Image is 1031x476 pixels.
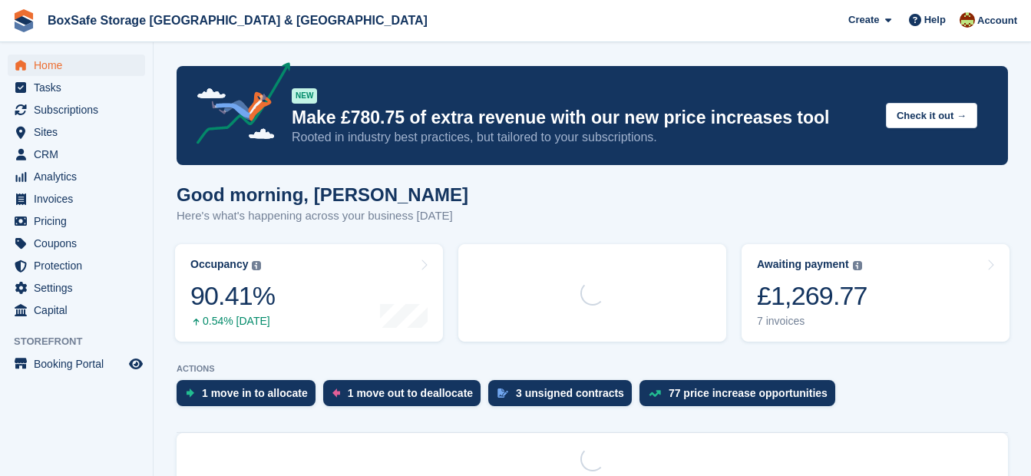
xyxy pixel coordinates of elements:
[8,55,145,76] a: menu
[202,387,308,399] div: 1 move in to allocate
[190,258,248,271] div: Occupancy
[34,99,126,121] span: Subscriptions
[292,88,317,104] div: NEW
[190,315,275,328] div: 0.54% [DATE]
[332,388,340,398] img: move_outs_to_deallocate_icon-f764333ba52eb49d3ac5e1228854f67142a1ed5810a6f6cc68b1a99e826820c5.svg
[960,12,975,28] img: Kim
[34,255,126,276] span: Protection
[127,355,145,373] a: Preview store
[8,299,145,321] a: menu
[757,280,867,312] div: £1,269.77
[649,390,661,397] img: price_increase_opportunities-93ffe204e8149a01c8c9dc8f82e8f89637d9d84a8eef4429ea346261dce0b2c0.svg
[34,55,126,76] span: Home
[497,388,508,398] img: contract_signature_icon-13c848040528278c33f63329250d36e43548de30e8caae1d1a13099fd9432cc5.svg
[924,12,946,28] span: Help
[8,144,145,165] a: menu
[34,188,126,210] span: Invoices
[848,12,879,28] span: Create
[183,62,291,150] img: price-adjustments-announcement-icon-8257ccfd72463d97f412b2fc003d46551f7dbcb40ab6d574587a9cd5c0d94...
[186,388,194,398] img: move_ins_to_allocate_icon-fdf77a2bb77ea45bf5b3d319d69a93e2d87916cf1d5bf7949dd705db3b84f3ca.svg
[516,387,624,399] div: 3 unsigned contracts
[8,210,145,232] a: menu
[8,277,145,299] a: menu
[886,103,977,128] button: Check it out →
[8,99,145,121] a: menu
[8,188,145,210] a: menu
[34,77,126,98] span: Tasks
[8,121,145,143] a: menu
[34,210,126,232] span: Pricing
[669,387,828,399] div: 77 price increase opportunities
[41,8,434,33] a: BoxSafe Storage [GEOGRAPHIC_DATA] & [GEOGRAPHIC_DATA]
[177,380,323,414] a: 1 move in to allocate
[8,77,145,98] a: menu
[488,380,639,414] a: 3 unsigned contracts
[977,13,1017,28] span: Account
[190,280,275,312] div: 90.41%
[34,144,126,165] span: CRM
[8,255,145,276] a: menu
[757,258,849,271] div: Awaiting payment
[12,9,35,32] img: stora-icon-8386f47178a22dfd0bd8f6a31ec36ba5ce8667c1dd55bd0f319d3a0aa187defe.svg
[742,244,1010,342] a: Awaiting payment £1,269.77 7 invoices
[8,166,145,187] a: menu
[34,277,126,299] span: Settings
[175,244,443,342] a: Occupancy 90.41% 0.54% [DATE]
[757,315,867,328] div: 7 invoices
[348,387,473,399] div: 1 move out to deallocate
[34,166,126,187] span: Analytics
[639,380,843,414] a: 77 price increase opportunities
[8,233,145,254] a: menu
[292,129,874,146] p: Rooted in industry best practices, but tailored to your subscriptions.
[34,233,126,254] span: Coupons
[14,334,153,349] span: Storefront
[323,380,488,414] a: 1 move out to deallocate
[177,364,1008,374] p: ACTIONS
[292,107,874,129] p: Make £780.75 of extra revenue with our new price increases tool
[34,299,126,321] span: Capital
[34,353,126,375] span: Booking Portal
[8,353,145,375] a: menu
[252,261,261,270] img: icon-info-grey-7440780725fd019a000dd9b08b2336e03edf1995a4989e88bcd33f0948082b44.svg
[177,184,468,205] h1: Good morning, [PERSON_NAME]
[177,207,468,225] p: Here's what's happening across your business [DATE]
[853,261,862,270] img: icon-info-grey-7440780725fd019a000dd9b08b2336e03edf1995a4989e88bcd33f0948082b44.svg
[34,121,126,143] span: Sites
